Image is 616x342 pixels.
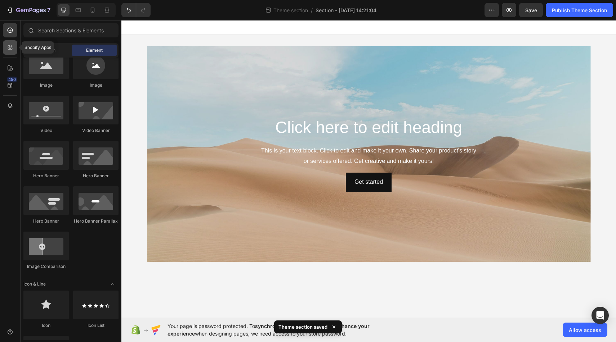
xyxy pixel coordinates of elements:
[168,322,398,337] span: Your page is password protected. To when designing pages, we need access to your store password.
[3,3,54,17] button: 7
[73,173,119,179] div: Hero Banner
[73,82,119,88] div: Image
[563,323,607,337] button: Allow access
[73,218,119,224] div: Hero Banner Parallax
[546,3,613,17] button: Publish Theme Section
[168,323,370,337] span: synchronize your theme style & enhance your experience
[47,6,50,14] p: 7
[569,326,601,334] span: Allow access
[23,127,69,134] div: Video
[23,23,119,37] input: Search Sections & Elements
[23,263,69,270] div: Image Comparison
[23,82,69,88] div: Image
[23,173,69,179] div: Hero Banner
[272,6,309,14] span: Theme section
[73,322,119,329] div: Icon List
[121,20,616,318] iframe: Design area
[519,3,543,17] button: Save
[316,6,376,14] span: Section - [DATE] 14:21:04
[86,47,103,54] span: Element
[23,322,69,329] div: Icon
[7,77,17,82] div: 450
[107,278,119,290] span: Toggle open
[592,307,609,324] div: Open Intercom Messenger
[73,127,119,134] div: Video Banner
[233,157,262,167] div: Get started
[311,6,313,14] span: /
[23,218,69,224] div: Hero Banner
[525,7,537,13] span: Save
[121,3,151,17] div: Undo/Redo
[278,323,327,330] p: Theme section saved
[23,281,46,287] span: Icon & Line
[552,6,607,14] div: Publish Theme Section
[224,152,270,172] button: Get started
[40,47,55,54] span: Section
